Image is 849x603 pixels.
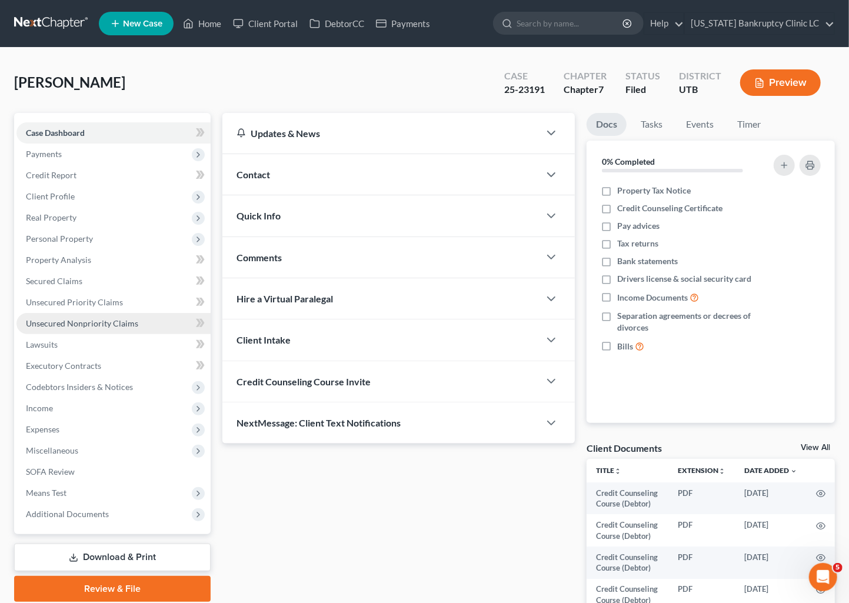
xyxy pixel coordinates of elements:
td: PDF [668,547,735,579]
a: Download & Print [14,544,211,571]
span: Income Documents [617,292,688,304]
div: Updates & News [237,127,525,139]
span: Credit Report [26,170,76,180]
a: SOFA Review [16,461,211,482]
span: Additional Documents [26,509,109,519]
td: [DATE] [735,514,807,547]
td: Credit Counseling Course (Debtor) [587,482,668,515]
span: 5 [833,563,843,572]
span: SOFA Review [26,467,75,477]
span: [PERSON_NAME] [14,74,125,91]
a: Lawsuits [16,334,211,355]
input: Search by name... [517,12,624,34]
span: 7 [598,84,604,95]
span: Tax returns [617,238,658,249]
span: Separation agreements or decrees of divorces [617,310,763,334]
a: Property Analysis [16,249,211,271]
span: Miscellaneous [26,445,78,455]
a: Help [644,13,684,34]
div: UTB [679,83,721,96]
a: Secured Claims [16,271,211,292]
span: Codebtors Insiders & Notices [26,382,133,392]
i: unfold_more [718,468,725,475]
span: Drivers license & social security card [617,273,751,285]
div: Status [625,69,660,83]
a: View All [801,444,830,452]
a: Titleunfold_more [596,466,621,475]
span: Comments [237,252,282,263]
span: Pay advices [617,220,660,232]
a: Home [177,13,227,34]
a: Timer [728,113,770,136]
td: Credit Counseling Course (Debtor) [587,514,668,547]
a: Date Added expand_more [744,466,797,475]
span: Hire a Virtual Paralegal [237,293,333,304]
a: Client Portal [227,13,304,34]
span: Expenses [26,424,59,434]
div: Case [504,69,545,83]
span: Unsecured Nonpriority Claims [26,318,138,328]
span: Executory Contracts [26,361,101,371]
i: unfold_more [614,468,621,475]
i: expand_more [790,468,797,475]
span: Secured Claims [26,276,82,286]
span: Credit Counseling Certificate [617,202,723,214]
span: Income [26,403,53,413]
a: [US_STATE] Bankruptcy Clinic LC [685,13,834,34]
div: Chapter [564,69,607,83]
a: Review & File [14,576,211,602]
div: Chapter [564,83,607,96]
a: DebtorCC [304,13,370,34]
td: PDF [668,514,735,547]
a: Tasks [631,113,672,136]
div: Filed [625,83,660,96]
a: Payments [370,13,436,34]
a: Credit Report [16,165,211,186]
span: Bank statements [617,255,678,267]
a: Executory Contracts [16,355,211,377]
span: Quick Info [237,210,281,221]
button: Preview [740,69,821,96]
span: Credit Counseling Course Invite [237,376,371,387]
a: Unsecured Priority Claims [16,292,211,313]
span: New Case [123,19,162,28]
span: NextMessage: Client Text Notifications [237,417,401,428]
td: Credit Counseling Course (Debtor) [587,547,668,579]
td: [DATE] [735,547,807,579]
strong: 0% Completed [602,156,655,166]
a: Docs [587,113,627,136]
a: Events [677,113,723,136]
a: Extensionunfold_more [678,466,725,475]
span: Means Test [26,488,66,498]
span: Bills [617,341,633,352]
span: Property Analysis [26,255,91,265]
span: Real Property [26,212,76,222]
td: PDF [668,482,735,515]
td: [DATE] [735,482,807,515]
div: District [679,69,721,83]
span: Property Tax Notice [617,185,691,196]
span: Unsecured Priority Claims [26,297,123,307]
a: Case Dashboard [16,122,211,144]
span: Payments [26,149,62,159]
span: Lawsuits [26,339,58,349]
a: Unsecured Nonpriority Claims [16,313,211,334]
div: 25-23191 [504,83,545,96]
span: Personal Property [26,234,93,244]
iframe: Intercom live chat [809,563,837,591]
span: Client Profile [26,191,75,201]
span: Client Intake [237,334,291,345]
span: Case Dashboard [26,128,85,138]
div: Client Documents [587,442,662,454]
span: Contact [237,169,270,180]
